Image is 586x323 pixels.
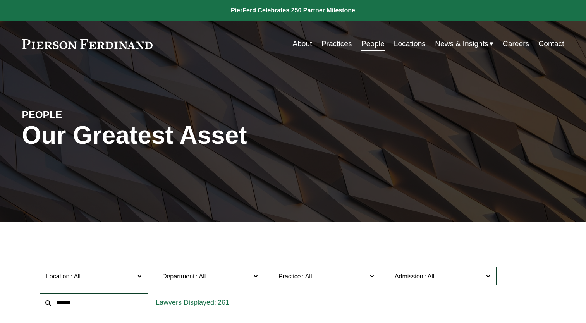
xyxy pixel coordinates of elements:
[503,36,529,51] a: Careers
[361,36,385,51] a: People
[162,273,195,280] span: Department
[218,299,229,306] span: 261
[395,273,423,280] span: Admission
[46,273,70,280] span: Location
[321,36,352,51] a: Practices
[22,121,383,149] h1: Our Greatest Asset
[435,37,488,51] span: News & Insights
[394,36,426,51] a: Locations
[538,36,564,51] a: Contact
[292,36,312,51] a: About
[435,36,493,51] a: folder dropdown
[278,273,301,280] span: Practice
[22,108,158,121] h4: PEOPLE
